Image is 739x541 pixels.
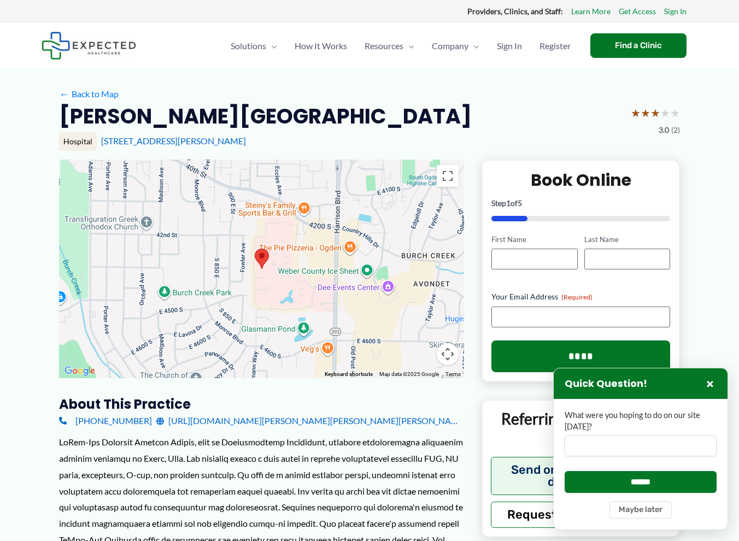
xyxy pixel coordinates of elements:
span: Solutions [231,27,266,65]
span: Map data ©2025 Google [379,371,439,377]
a: Terms (opens in new tab) [445,371,461,377]
a: ←Back to Map [59,86,119,102]
a: CompanyMenu Toggle [423,27,488,65]
label: Last Name [584,234,670,245]
button: Map camera controls [437,343,459,365]
button: Send orders and clinical documents [491,457,671,495]
a: SolutionsMenu Toggle [222,27,286,65]
a: [URL][DOMAIN_NAME][PERSON_NAME][PERSON_NAME][PERSON_NAME] [156,413,464,429]
h3: About this practice [59,396,464,413]
div: Hospital [59,132,97,151]
label: First Name [491,234,577,245]
a: ResourcesMenu Toggle [356,27,423,65]
span: ★ [631,103,641,123]
nav: Primary Site Navigation [222,27,579,65]
span: (Required) [561,293,593,301]
span: ★ [670,103,680,123]
label: What were you hoping to do on our site [DATE]? [565,410,717,432]
span: (2) [671,123,680,137]
span: Company [432,27,468,65]
a: Sign In [488,27,531,65]
p: Referring Providers and Staff [491,409,671,449]
a: How It Works [286,27,356,65]
button: Keyboard shortcuts [325,371,373,378]
h2: [PERSON_NAME][GEOGRAPHIC_DATA] [59,103,472,130]
span: 3.0 [659,123,669,137]
span: Sign In [497,27,522,65]
h3: Quick Question! [565,378,647,390]
span: ★ [650,103,660,123]
a: Open this area in Google Maps (opens a new window) [62,364,98,378]
button: Close [703,377,717,390]
span: ★ [660,103,670,123]
a: Register [531,27,579,65]
span: 5 [518,198,522,208]
span: Register [539,27,571,65]
a: [STREET_ADDRESS][PERSON_NAME] [101,136,246,146]
img: Expected Healthcare Logo - side, dark font, small [42,32,136,60]
a: Find a Clinic [590,33,687,58]
span: ★ [641,103,650,123]
strong: Providers, Clinics, and Staff: [467,7,563,16]
p: Step of [491,199,670,207]
span: Menu Toggle [403,27,414,65]
button: Request Medical Records [491,502,671,528]
span: How It Works [295,27,347,65]
button: Maybe later [609,501,672,519]
span: Menu Toggle [266,27,277,65]
button: Toggle fullscreen view [437,165,459,187]
a: Learn More [571,4,611,19]
a: Sign In [664,4,687,19]
span: ← [59,89,69,99]
h2: Book Online [491,169,670,191]
a: Get Access [619,4,656,19]
a: [PHONE_NUMBER] [59,413,152,429]
span: Menu Toggle [468,27,479,65]
span: 1 [506,198,511,208]
img: Google [62,364,98,378]
label: Your Email Address [491,291,670,302]
span: Resources [365,27,403,65]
